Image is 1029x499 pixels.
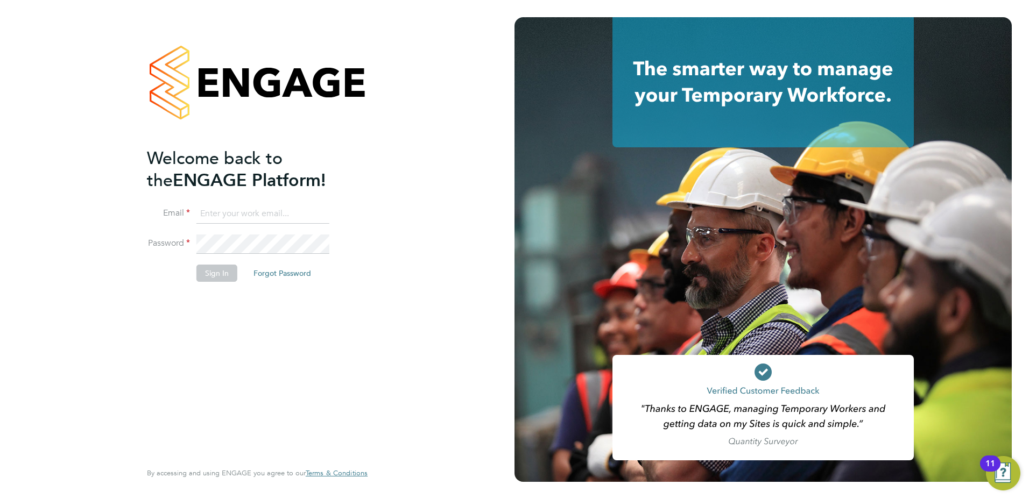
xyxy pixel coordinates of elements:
label: Password [147,238,190,249]
h2: ENGAGE Platform! [147,147,357,191]
div: 11 [985,464,995,477]
input: Enter your work email... [196,204,329,224]
button: Forgot Password [245,265,320,282]
span: Welcome back to the [147,148,283,191]
a: Terms & Conditions [306,469,368,477]
button: Sign In [196,265,237,282]
span: By accessing and using ENGAGE you agree to our [147,468,368,477]
button: Open Resource Center, 11 new notifications [986,456,1020,490]
label: Email [147,208,190,219]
